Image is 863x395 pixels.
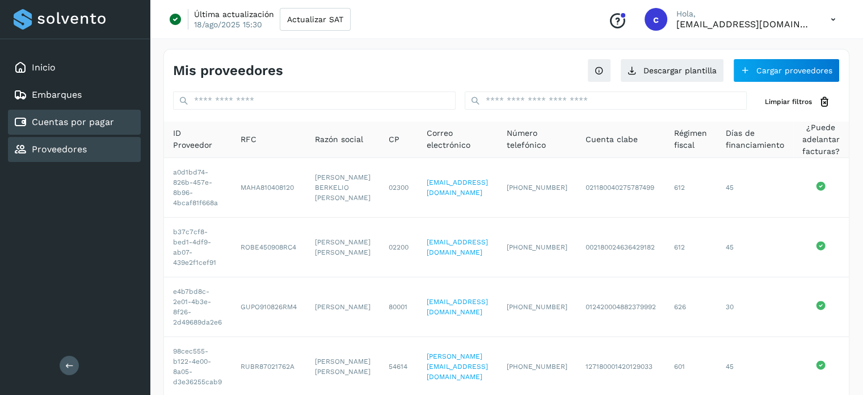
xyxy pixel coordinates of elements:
[576,158,665,218] td: 021180040275787499
[802,122,840,157] span: ¿Puede adelantar facturas?
[380,277,418,337] td: 80001
[756,92,840,113] button: Limpiar filtros
[507,243,567,251] span: [PHONE_NUMBER]
[164,218,231,277] td: b37c7cf8-bed1-4df9-ab07-439e2f1cef91
[315,134,363,145] span: Razón social
[164,277,231,337] td: e4b7bd8c-2e01-4b3e-8f26-2d49689da2e6
[306,158,380,218] td: [PERSON_NAME] BERKELIO [PERSON_NAME]
[306,218,380,277] td: [PERSON_NAME] [PERSON_NAME]
[380,218,418,277] td: 02200
[427,298,488,316] a: [EMAIL_ADDRESS][DOMAIN_NAME]
[665,218,716,277] td: 612
[765,97,812,107] span: Limpiar filtros
[231,158,306,218] td: MAHA810408120
[32,117,114,127] a: Cuentas por pagar
[173,63,283,79] h4: Mis proveedores
[241,134,256,145] span: RFC
[507,363,567,371] span: [PHONE_NUMBER]
[194,9,274,19] p: Última actualización
[8,137,141,162] div: Proveedores
[427,352,488,381] a: [PERSON_NAME][EMAIL_ADDRESS][DOMAIN_NAME]
[427,238,488,256] a: [EMAIL_ADDRESS][DOMAIN_NAME]
[716,158,793,218] td: 45
[231,277,306,337] td: GUPO910826RM4
[674,127,707,151] span: Régimen fiscal
[8,110,141,135] div: Cuentas por pagar
[306,277,380,337] td: [PERSON_NAME]
[576,277,665,337] td: 012420004882379992
[287,15,343,23] span: Actualizar SAT
[194,19,262,30] p: 18/ago/2025 15:30
[507,184,567,192] span: [PHONE_NUMBER]
[173,127,222,151] span: ID Proveedor
[507,127,567,151] span: Número telefónico
[32,144,87,155] a: Proveedores
[507,303,567,311] span: [PHONE_NUMBER]
[620,59,724,82] button: Descargar plantilla
[32,89,82,100] a: Embarques
[231,218,306,277] td: ROBE450908RC4
[676,19,813,30] p: cxp1@53cargo.com
[380,158,418,218] td: 02300
[427,127,489,151] span: Correo electrónico
[586,134,638,145] span: Cuenta clabe
[8,82,141,107] div: Embarques
[389,134,399,145] span: CP
[665,158,716,218] td: 612
[427,178,488,197] a: [EMAIL_ADDRESS][DOMAIN_NAME]
[280,8,351,31] button: Actualizar SAT
[725,127,784,151] span: Días de financiamiento
[164,158,231,218] td: a0d1bd74-826b-457e-8b96-4bcaf81f668a
[676,9,813,19] p: Hola,
[716,218,793,277] td: 45
[733,59,840,82] button: Cargar proveedores
[32,62,56,73] a: Inicio
[576,218,665,277] td: 002180024636429182
[665,277,716,337] td: 626
[8,55,141,80] div: Inicio
[716,277,793,337] td: 30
